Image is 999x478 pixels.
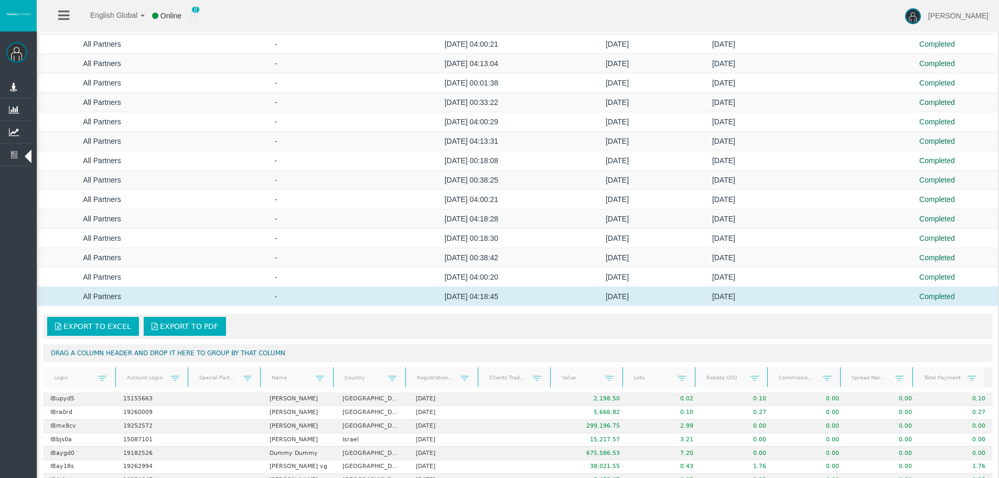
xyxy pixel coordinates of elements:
td: 0.00 [774,420,846,433]
td: 0.00 [846,420,919,433]
td: All Partners [38,73,166,93]
td: [DATE] [677,268,770,287]
td: - [166,54,385,73]
td: All Partners [38,268,166,287]
td: [DATE] [677,248,770,268]
td: 0.10 [701,392,774,406]
td: [PERSON_NAME] [262,392,335,406]
td: [DATE] [677,93,770,112]
span: Online [160,12,181,20]
td: [DATE] [557,248,677,268]
td: 0.00 [920,420,993,433]
td: [GEOGRAPHIC_DATA] [335,460,408,474]
td: [GEOGRAPHIC_DATA] [335,406,408,420]
td: [DATE] 04:13:04 [385,54,557,73]
img: logo.svg [5,12,31,16]
td: [DATE] [677,112,770,132]
td: [DATE] [408,433,481,447]
td: [GEOGRAPHIC_DATA] [335,420,408,433]
td: [DATE] [677,171,770,190]
td: IBmx8cv [43,420,116,433]
td: [DATE] [557,151,677,171]
td: [DATE] 04:00:21 [385,35,557,54]
td: All Partners [38,151,166,171]
td: 0.00 [846,392,919,406]
td: [DATE] [557,132,677,151]
td: 7.20 [627,447,700,460]
td: Completed [876,54,998,73]
td: [PERSON_NAME] vg [262,460,335,474]
td: 0.00 [774,406,846,420]
td: Israel [335,433,408,447]
a: Account Login [121,370,171,385]
td: [DATE] [677,73,770,93]
td: IBaygd0 [43,447,116,460]
td: Dummy Dummy [262,447,335,460]
td: [DATE] [557,35,677,54]
td: 0.43 [627,460,700,474]
td: [DATE] 04:00:21 [385,190,557,209]
span: Export to PDF [160,322,218,331]
td: 0.00 [701,447,774,460]
td: All Partners [38,287,166,306]
td: Completed [876,190,998,209]
td: Completed [876,35,998,54]
td: 19262994 [116,460,189,474]
td: - [166,287,385,306]
a: Rebate USD [700,370,750,385]
td: 0.27 [920,406,993,420]
td: 0.00 [846,433,919,447]
td: [DATE] [557,171,677,190]
td: [DATE] [677,229,770,248]
span: Export to Excel [63,322,131,331]
td: Completed [876,151,998,171]
td: [DATE] 00:33:22 [385,93,557,112]
img: user-image [905,8,921,24]
td: - [166,209,385,229]
td: IBay18s [43,460,116,474]
td: 0.00 [774,447,846,460]
td: - [166,151,385,171]
td: Completed [876,112,998,132]
a: Name [265,370,316,385]
td: 0.10 [627,406,700,420]
td: IBra0rd [43,406,116,420]
a: Value [555,370,605,385]
td: 2.99 [627,420,700,433]
td: - [166,35,385,54]
td: Completed [876,229,998,248]
td: [DATE] 00:01:38 [385,73,557,93]
td: [PERSON_NAME] [262,420,335,433]
td: - [166,229,385,248]
td: [DATE] [557,229,677,248]
td: All Partners [38,209,166,229]
td: All Partners [38,112,166,132]
img: user_small.png [189,11,197,22]
td: - [166,112,385,132]
td: Completed [876,132,998,151]
td: - [166,268,385,287]
div: Drag a column header and drop it here to group by that column [43,344,993,362]
span: English Global [77,11,137,19]
td: All Partners [38,132,166,151]
a: Commission Markup USD [772,370,823,385]
td: Completed [876,268,998,287]
td: Completed [876,73,998,93]
td: 19182526 [116,447,189,460]
td: 0.00 [846,406,919,420]
td: 675,586.53 [554,447,627,460]
td: [PERSON_NAME] [262,433,335,447]
a: Export to Excel [47,317,139,336]
td: [DATE] [677,287,770,306]
td: [DATE] [557,112,677,132]
td: 0.00 [846,447,919,460]
a: Lots [628,370,678,385]
td: IBbjs0a [43,433,116,447]
td: [DATE] [408,392,481,406]
a: Spread Markup USD [845,370,895,385]
td: Completed [876,209,998,229]
td: [DATE] [677,35,770,54]
td: 19252572 [116,420,189,433]
a: Registration Date [410,370,460,385]
a: Country [338,370,388,385]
